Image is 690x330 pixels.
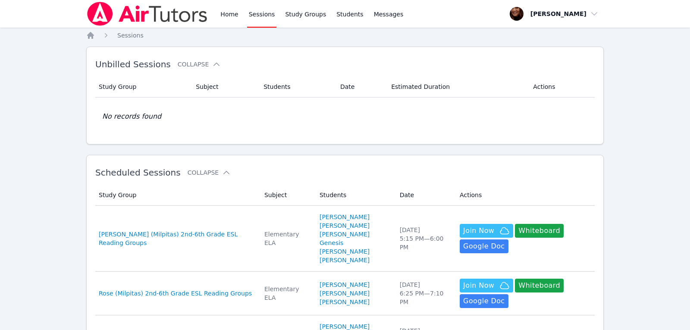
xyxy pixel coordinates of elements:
a: [PERSON_NAME] [320,298,370,306]
button: Collapse [178,60,221,69]
a: Genesis [PERSON_NAME] [320,239,389,256]
th: Study Group [95,76,191,97]
th: Date [395,185,455,206]
a: Google Doc [460,294,508,308]
span: Messages [374,10,404,19]
th: Actions [455,185,595,206]
a: Sessions [117,31,144,40]
a: [PERSON_NAME] [320,221,370,230]
nav: Breadcrumb [86,31,604,40]
span: Join Now [463,280,494,291]
tr: [PERSON_NAME] (Milpitas) 2nd-6th Grade ESL Reading GroupsElementary ELA[PERSON_NAME][PERSON_NAME]... [95,206,595,272]
a: [PERSON_NAME] [320,289,370,298]
img: Air Tutors [86,2,208,26]
th: Students [314,185,395,206]
div: [DATE] 5:15 PM — 6:00 PM [400,226,449,251]
a: Google Doc [460,239,508,253]
tr: Rose (Milpitas) 2nd-6th Grade ESL Reading GroupsElementary ELA[PERSON_NAME][PERSON_NAME][PERSON_N... [95,272,595,315]
th: Actions [528,76,595,97]
th: Subject [191,76,258,97]
div: Elementary ELA [264,285,309,302]
div: [DATE] 6:25 PM — 7:10 PM [400,280,449,306]
button: Whiteboard [515,279,564,292]
th: Study Group [95,185,259,206]
th: Subject [259,185,314,206]
div: Elementary ELA [264,230,309,247]
a: Rose (Milpitas) 2nd-6th Grade ESL Reading Groups [99,289,252,298]
span: Unbilled Sessions [95,59,171,69]
th: Date [335,76,386,97]
a: [PERSON_NAME] [320,256,370,264]
th: Students [258,76,335,97]
a: [PERSON_NAME] (Milpitas) 2nd-6th Grade ESL Reading Groups [99,230,254,247]
a: [PERSON_NAME] [320,280,370,289]
td: No records found [95,97,595,135]
button: Whiteboard [515,224,564,238]
span: Sessions [117,32,144,39]
a: [PERSON_NAME] [320,213,370,221]
button: Join Now [460,224,513,238]
button: Join Now [460,279,513,292]
th: Estimated Duration [386,76,528,97]
span: Scheduled Sessions [95,167,181,178]
a: [PERSON_NAME] [320,230,370,239]
span: Join Now [463,226,494,236]
button: Collapse [188,168,231,177]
